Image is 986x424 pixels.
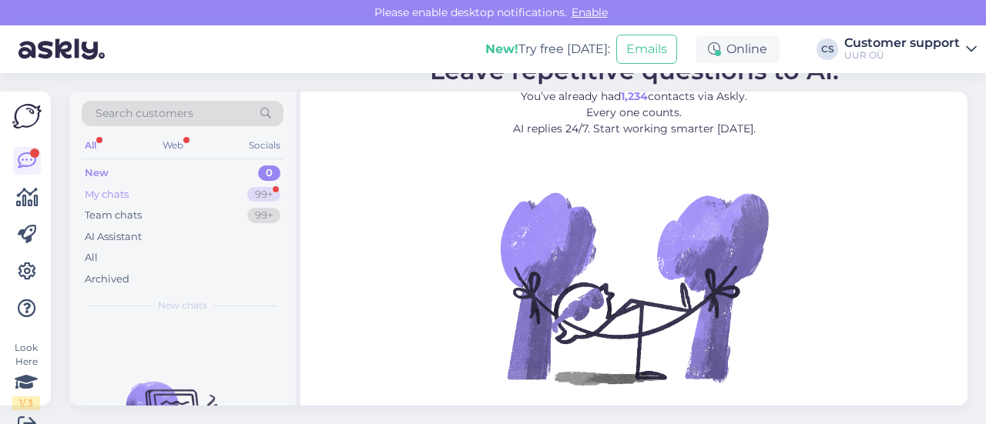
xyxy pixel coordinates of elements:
[696,35,780,63] div: Online
[485,40,610,58] div: Try free [DATE]:
[12,341,40,410] div: Look Here
[621,89,648,103] b: 1,234
[85,165,109,181] div: New
[159,135,186,155] div: Web
[85,187,129,202] div: My chats
[85,250,98,265] div: All
[12,396,40,410] div: 1 / 3
[12,104,42,129] img: Askly Logo
[844,37,960,49] div: Customer support
[844,49,960,62] div: UUR OÜ
[85,272,129,287] div: Archived
[82,135,99,155] div: All
[567,5,612,19] span: Enable
[85,229,142,245] div: AI Assistant
[247,208,280,223] div: 99+
[247,187,280,202] div: 99+
[430,88,839,137] p: You’ve already had contacts via Askly. Every one counts. AI replies 24/7. Start working smarter [...
[85,208,142,223] div: Team chats
[96,105,193,122] span: Search customers
[485,42,518,56] b: New!
[158,299,207,312] span: New chats
[246,135,283,155] div: Socials
[616,35,677,64] button: Emails
[844,37,977,62] a: Customer supportUUR OÜ
[258,165,280,181] div: 0
[817,38,838,60] div: CS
